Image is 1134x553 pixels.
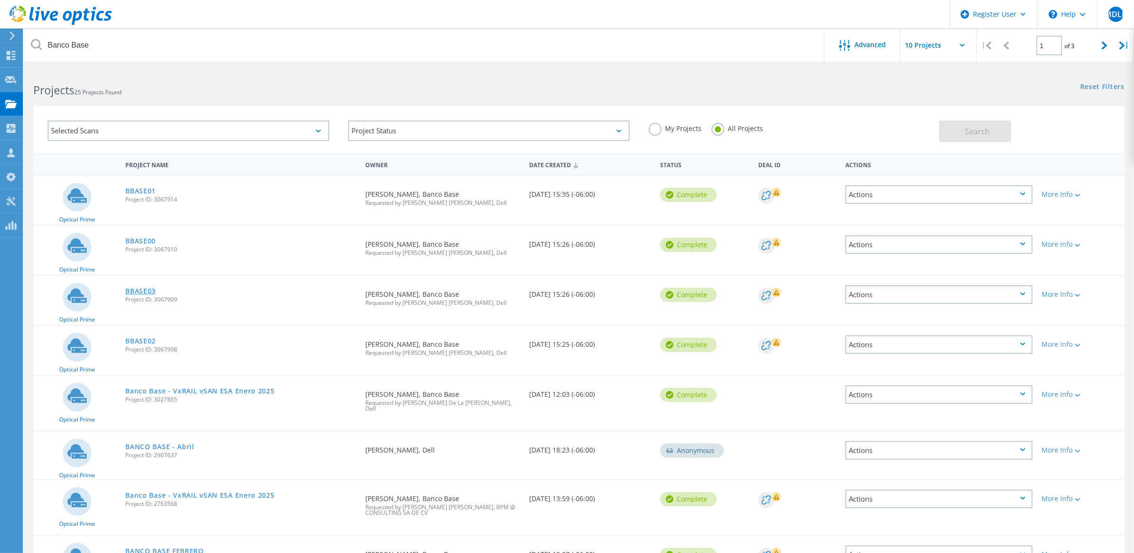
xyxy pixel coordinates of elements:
[660,188,717,202] div: Complete
[59,521,95,527] span: Optical Prime
[120,155,361,173] div: Project Name
[1042,447,1120,453] div: More Info
[655,155,753,173] div: Status
[1042,291,1120,298] div: More Info
[524,480,655,512] div: [DATE] 13:59 (-06:00)
[59,217,95,222] span: Optical Prime
[125,297,356,302] span: Project ID: 3067909
[841,155,1037,173] div: Actions
[125,238,156,244] a: BBASE00
[348,121,630,141] div: Project Status
[977,29,996,62] div: |
[845,441,1032,460] div: Actions
[361,276,524,315] div: [PERSON_NAME], Banco Base
[845,385,1032,404] div: Actions
[845,185,1032,204] div: Actions
[365,400,520,412] span: Requested by [PERSON_NAME] De La [PERSON_NAME], Dell
[845,235,1032,254] div: Actions
[845,335,1032,354] div: Actions
[1049,10,1057,19] svg: \n
[524,326,655,357] div: [DATE] 15:25 (-06:00)
[365,200,520,206] span: Requested by [PERSON_NAME] [PERSON_NAME], Dell
[660,288,717,302] div: Complete
[965,126,990,137] span: Search
[524,176,655,207] div: [DATE] 15:35 (-06:00)
[125,397,356,402] span: Project ID: 3027865
[24,29,825,62] input: Search projects by name, owner, ID, company, etc
[524,276,655,307] div: [DATE] 15:26 (-06:00)
[1080,83,1124,91] a: Reset Filters
[125,247,356,252] span: Project ID: 3067910
[660,492,717,506] div: Complete
[361,176,524,215] div: [PERSON_NAME], Banco Base
[712,123,763,132] label: All Projects
[524,155,655,173] div: Date Created
[365,300,520,306] span: Requested by [PERSON_NAME] [PERSON_NAME], Dell
[59,473,95,478] span: Optical Prime
[1042,241,1120,248] div: More Info
[660,443,724,458] div: Anonymous
[1104,10,1127,18] span: MDLP
[125,347,356,352] span: Project ID: 3067908
[1042,495,1120,502] div: More Info
[74,88,121,96] span: 25 Projects Found
[365,350,520,356] span: Requested by [PERSON_NAME] [PERSON_NAME], Dell
[361,432,524,463] div: [PERSON_NAME], Dell
[59,267,95,272] span: Optical Prime
[1042,391,1120,398] div: More Info
[660,388,717,402] div: Complete
[125,288,156,294] a: BBASE03
[10,20,112,27] a: Live Optics Dashboard
[125,492,274,499] a: Banco Base - VxRAIL vSAN ESA Enero 2025
[845,285,1032,304] div: Actions
[125,188,156,194] a: BBASE01
[125,388,274,394] a: Banco Base - VxRAIL vSAN ESA Enero 2025
[48,121,329,141] div: Selected Scans
[660,238,717,252] div: Complete
[361,326,524,365] div: [PERSON_NAME], Banco Base
[1114,29,1134,62] div: |
[59,317,95,322] span: Optical Prime
[845,490,1032,508] div: Actions
[524,432,655,463] div: [DATE] 18:23 (-06:00)
[1042,341,1120,348] div: More Info
[660,338,717,352] div: Complete
[33,82,74,98] b: Projects
[125,452,356,458] span: Project ID: 2907637
[59,417,95,422] span: Optical Prime
[361,480,524,525] div: [PERSON_NAME], Banco Base
[939,121,1011,142] button: Search
[125,501,356,507] span: Project ID: 2763568
[365,250,520,256] span: Requested by [PERSON_NAME] [PERSON_NAME], Dell
[1064,42,1074,50] span: of 3
[365,504,520,516] span: Requested by [PERSON_NAME] [PERSON_NAME], BPM @ CONSULTING SA DE CV
[125,443,194,450] a: BANCO BASE - Abril
[59,367,95,372] span: Optical Prime
[125,338,156,344] a: BBASE02
[524,226,655,257] div: [DATE] 15:26 (-06:00)
[649,123,702,132] label: My Projects
[855,41,886,48] span: Advanced
[1042,191,1120,198] div: More Info
[125,197,356,202] span: Project ID: 3067914
[524,376,655,407] div: [DATE] 12:03 (-06:00)
[753,155,841,173] div: Deal Id
[361,376,524,421] div: [PERSON_NAME], Banco Base
[361,155,524,173] div: Owner
[361,226,524,265] div: [PERSON_NAME], Banco Base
